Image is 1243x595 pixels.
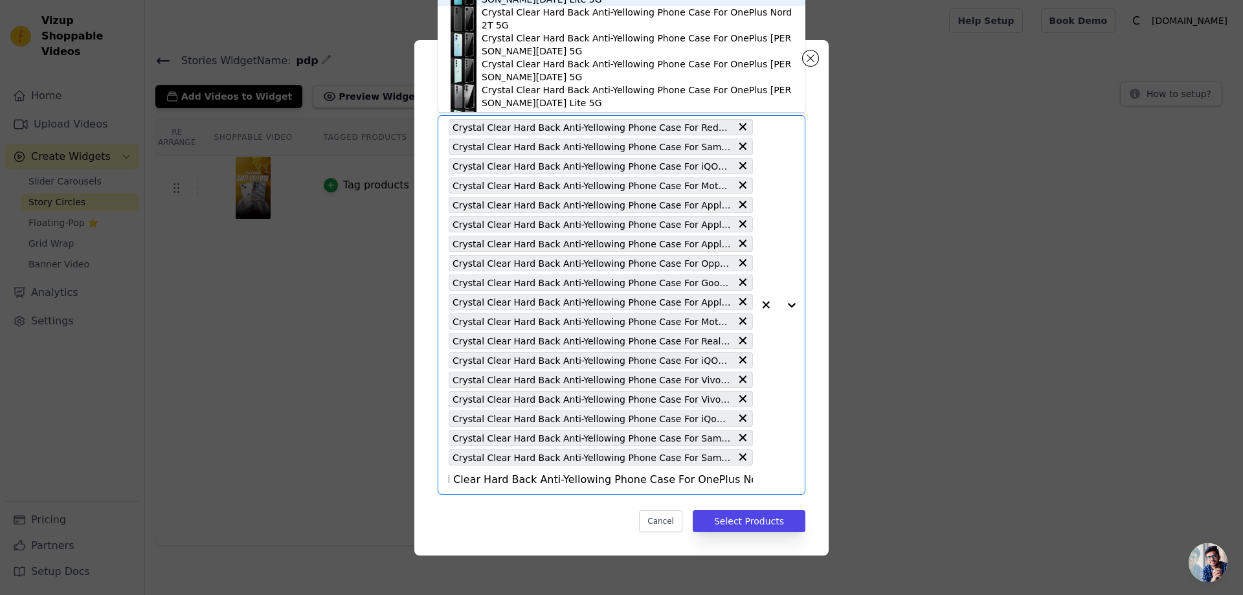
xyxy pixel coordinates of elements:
[453,197,731,212] span: Crystal Clear Hard Back Anti-Yellowing Phone Case For Apple iphone 17 Pro Max
[453,450,731,465] span: Crystal Clear Hard Back Anti-Yellowing Phone Case For Samsung M36 5G
[453,256,731,271] span: Crystal Clear Hard Back Anti-Yellowing Phone Case For Oppo K13 Turbo 5G
[453,159,731,174] span: Crystal Clear Hard Back Anti-Yellowing Phone Case For iQOO Neo 10R 5G
[453,120,731,135] span: Crystal Clear Hard Back Anti-Yellowing Phone Case For Redmi Note 14 SE 5G
[451,6,476,32] img: product thumbnail
[482,84,792,109] div: Crystal Clear Hard Back Anti-Yellowing Phone Case For OnePlus [PERSON_NAME][DATE] Lite 5G
[451,58,476,84] img: product thumbnail
[453,333,731,348] span: Crystal Clear Hard Back Anti-Yellowing Phone Case For Realme 15 Pro 5G
[453,431,731,445] span: Crystal Clear Hard Back Anti-Yellowing Phone Case For Samsung F36 5G
[1189,543,1227,582] div: Open chat
[451,84,476,109] img: product thumbnail
[453,314,731,329] span: Crystal Clear Hard Back Anti-Yellowing Phone Case For Motorola G86 Power 5G
[693,510,805,532] button: Select Products
[453,178,731,193] span: Crystal Clear Hard Back Anti-Yellowing Phone Case For Motorola RAZR 60 Ultra 5G
[451,32,476,58] img: product thumbnail
[453,217,731,232] span: Crystal Clear Hard Back Anti-Yellowing Phone Case For Apple iphone 17 Pro
[453,411,731,426] span: Crystal Clear Hard Back Anti-Yellowing Phone Case For iQoo Z10 Lite 5G
[482,58,792,84] div: Crystal Clear Hard Back Anti-Yellowing Phone Case For OnePlus [PERSON_NAME][DATE] 5G
[482,6,792,32] div: Crystal Clear Hard Back Anti-Yellowing Phone Case For OnePlus Nord 2T 5G
[453,372,731,387] span: Crystal Clear Hard Back Anti-Yellowing Phone Case For Vivo T4R 5G
[453,275,731,290] span: Crystal Clear Hard Back Anti-Yellowing Phone Case For Google Pixel 10 5G
[453,139,731,154] span: Crystal Clear Hard Back Anti-Yellowing Phone Case For Samsung S25 FE 5G
[451,109,476,135] img: product thumbnail
[453,295,731,309] span: Crystal Clear Hard Back Anti-Yellowing Phone Case For Apple iphone 17
[482,109,792,135] div: Crystal Clear Hard Back Anti-Yellowing Phone Case For Oneplus Nord 2 5G
[803,51,818,66] button: Close modal
[639,510,682,532] button: Cancel
[453,236,731,251] span: Crystal Clear Hard Back Anti-Yellowing Phone Case For Apple iphone 17 Air
[482,32,792,58] div: Crystal Clear Hard Back Anti-Yellowing Phone Case For OnePlus [PERSON_NAME][DATE] 5G
[453,392,731,407] span: Crystal Clear Hard Back Anti-Yellowing Phone Case For Vivo V50e 5G
[453,353,731,368] span: Crystal Clear Hard Back Anti-Yellowing Phone Case For iQOO Z10R 5G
